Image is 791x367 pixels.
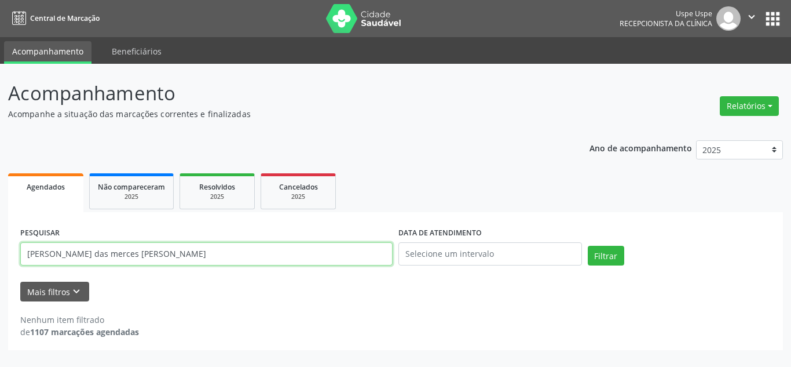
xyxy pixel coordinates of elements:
[188,192,246,201] div: 2025
[720,96,779,116] button: Relatórios
[20,326,139,338] div: de
[20,282,89,302] button: Mais filtroskeyboard_arrow_down
[588,246,624,266] button: Filtrar
[8,108,551,120] p: Acompanhe a situação das marcações correntes e finalizadas
[8,9,100,28] a: Central de Marcação
[20,314,139,326] div: Nenhum item filtrado
[104,41,170,61] a: Beneficiários
[398,242,582,266] input: Selecione um intervalo
[70,285,83,298] i: keyboard_arrow_down
[20,224,60,242] label: PESQUISAR
[4,41,91,64] a: Acompanhamento
[620,9,712,19] div: Uspe Uspe
[716,6,741,31] img: img
[269,192,327,201] div: 2025
[199,182,235,192] span: Resolvidos
[27,182,65,192] span: Agendados
[8,79,551,108] p: Acompanhamento
[745,10,758,23] i: 
[279,182,318,192] span: Cancelados
[398,224,482,242] label: DATA DE ATENDIMENTO
[98,192,165,201] div: 2025
[30,13,100,23] span: Central de Marcação
[20,242,393,266] input: Nome, código do beneficiário ou CPF
[589,140,692,155] p: Ano de acompanhamento
[741,6,763,31] button: 
[620,19,712,28] span: Recepcionista da clínica
[763,9,783,29] button: apps
[30,326,139,337] strong: 1107 marcações agendadas
[98,182,165,192] span: Não compareceram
